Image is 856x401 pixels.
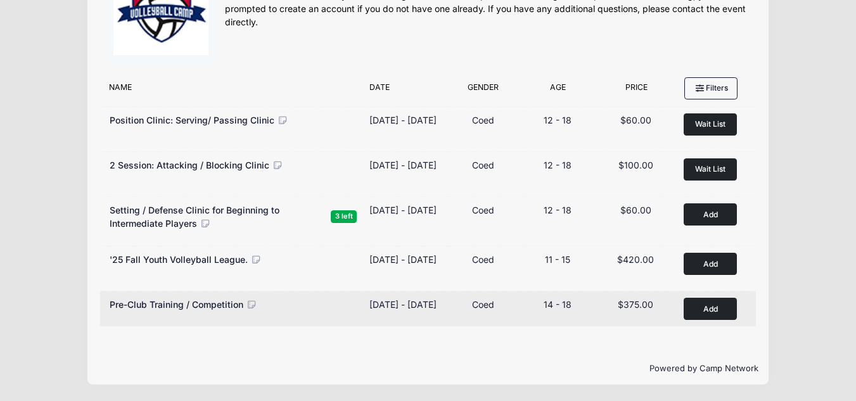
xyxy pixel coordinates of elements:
[472,254,494,265] span: Coed
[110,205,279,229] span: Setting / Defense Clinic for Beginning to Intermediate Players
[544,115,572,125] span: 12 - 18
[110,160,269,170] span: 2 Session: Attacking / Blocking Clinic
[544,160,572,170] span: 12 - 18
[618,160,653,170] span: $100.00
[618,299,653,310] span: $375.00
[472,299,494,310] span: Coed
[98,362,758,375] p: Powered by Camp Network
[597,82,675,99] div: Price
[472,115,494,125] span: Coed
[369,113,437,127] div: [DATE] - [DATE]
[544,299,572,310] span: 14 - 18
[369,298,437,311] div: [DATE] - [DATE]
[472,205,494,215] span: Coed
[620,115,651,125] span: $60.00
[617,254,654,265] span: $420.00
[684,253,737,275] button: Add
[110,115,274,125] span: Position Clinic: Serving/ Passing Clinic
[519,82,597,99] div: Age
[331,210,357,222] span: 3 left
[363,82,447,99] div: Date
[103,82,363,99] div: Name
[684,113,737,136] button: Wait List
[110,254,248,265] span: '25 Fall Youth Volleyball League.
[369,253,437,266] div: [DATE] - [DATE]
[684,298,737,320] button: Add
[110,299,243,310] span: Pre-Club Training / Competition
[545,254,570,265] span: 11 - 15
[544,205,572,215] span: 12 - 18
[695,164,725,174] span: Wait List
[684,77,738,99] button: Filters
[447,82,519,99] div: Gender
[620,205,651,215] span: $60.00
[369,203,437,217] div: [DATE] - [DATE]
[369,158,437,172] div: [DATE] - [DATE]
[684,203,737,226] button: Add
[684,158,737,181] button: Wait List
[472,160,494,170] span: Coed
[695,119,725,129] span: Wait List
